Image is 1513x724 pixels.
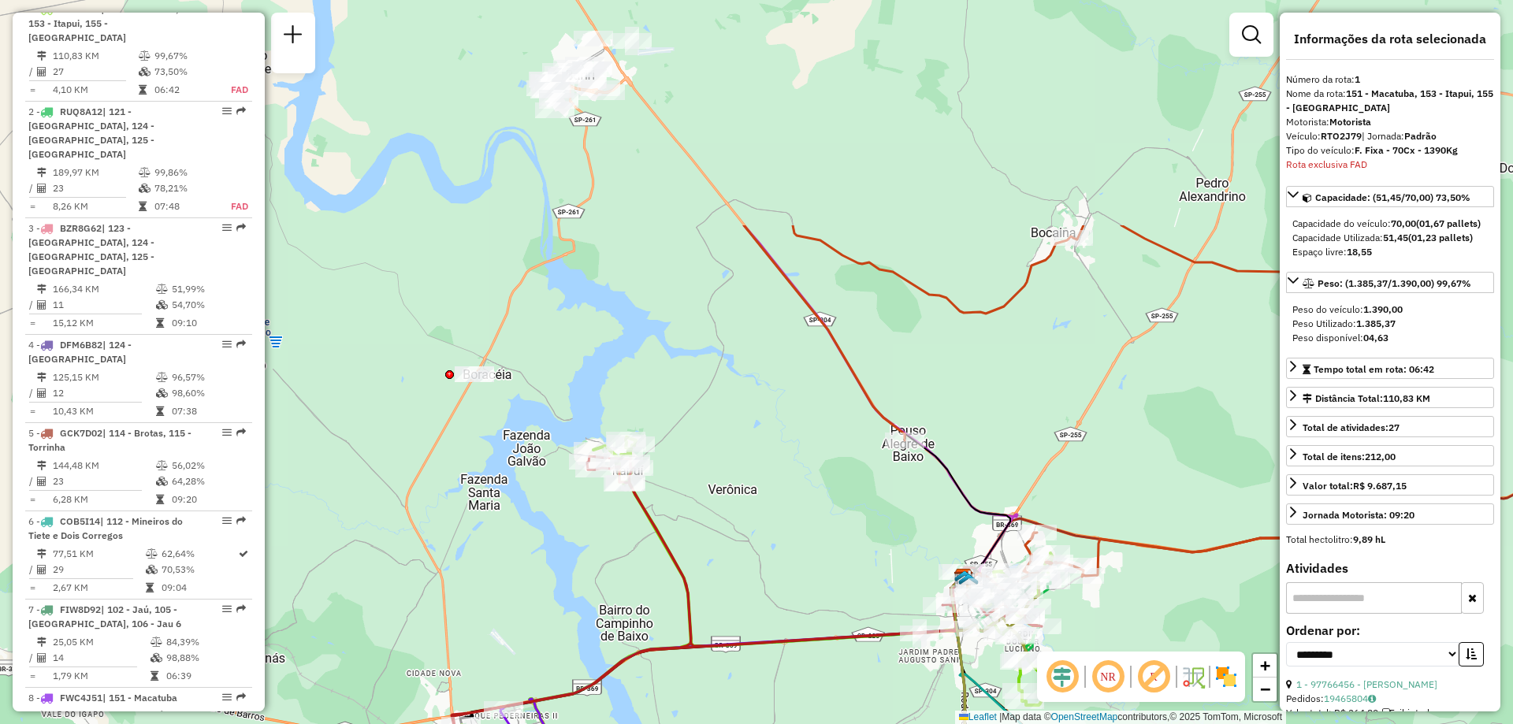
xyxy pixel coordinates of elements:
div: Rota exclusiva FAD [1286,158,1494,172]
div: Valor total: [1303,479,1407,493]
i: % de utilização da cubagem [156,477,168,486]
strong: 151 - Macatuba, 153 - Itapui, 155 - [GEOGRAPHIC_DATA] [1286,87,1493,113]
td: 189,97 KM [52,165,138,180]
td: = [28,580,36,596]
div: Capacidade: (51,45/70,00) 73,50% [1286,210,1494,265]
i: Distância Total [37,549,46,559]
td: 69,03% [171,708,246,724]
i: Total de Atividades [37,565,46,574]
td: 06:39 [165,668,245,684]
span: 8 - [28,692,177,704]
td: 98,88% [165,650,245,666]
td: 110,83 KM [52,48,138,64]
td: 09:20 [171,492,246,507]
td: 29 [52,562,145,577]
div: Total de itens: [1303,450,1396,464]
td: 166,34 KM [52,281,155,297]
i: Tempo total em rota [156,318,164,328]
i: Total de Atividades [37,300,46,310]
img: 640 UDC Light WCL Villa Carvalho [958,573,979,593]
i: % de utilização do peso [156,284,168,294]
span: | 123 - [GEOGRAPHIC_DATA], 124 - [GEOGRAPHIC_DATA], 125 - [GEOGRAPHIC_DATA] [28,222,154,277]
td: 96,57% [171,369,246,385]
i: Total de Atividades [37,184,46,193]
strong: R$ 9.687,15 [1353,480,1407,492]
div: Nome da rota: [1286,87,1494,115]
a: Distância Total:110,83 KM [1286,387,1494,408]
td: 70,53% [161,562,237,577]
div: Espaço livre: [1292,245,1488,259]
td: 144,48 KM [52,458,155,473]
td: FAD [215,82,249,98]
div: Veículo: [1286,129,1494,143]
i: Tempo total em rota [151,671,158,681]
i: Rota otimizada [239,549,248,559]
span: FWC4J51 [60,692,102,704]
td: 51,99% [171,281,246,297]
td: 56,02% [171,458,246,473]
a: Peso: (1.385,37/1.390,00) 99,67% [1286,272,1494,293]
span: | 102 - Jaú, 105 - [GEOGRAPHIC_DATA], 106 - Jau 6 [28,603,181,629]
div: Tipo do veículo: [1286,143,1494,158]
td: 99,86% [154,165,215,180]
span: | 151 - Macatuba, 153 - Itapui, 155 - [GEOGRAPHIC_DATA] [28,3,179,43]
em: Rota exportada [236,428,246,437]
td: = [28,315,36,331]
td: 8,26 KM [52,199,138,214]
span: RUQ8A12 [60,106,102,117]
i: Total de Atividades [37,388,46,398]
td: 07:38 [171,403,246,419]
span: 7 - [28,603,181,629]
strong: 18,55 [1347,246,1372,258]
i: Distância Total [37,168,46,177]
i: % de utilização do peso [151,637,162,647]
td: = [28,82,36,98]
span: Ocultar deslocamento [1043,658,1081,696]
div: Peso disponível: [1292,331,1488,345]
td: = [28,668,36,684]
span: − [1260,679,1270,699]
strong: 70,00 [1391,217,1416,229]
td: 103,20 KM [52,708,155,724]
span: Exibir todos [1382,707,1440,718]
td: / [28,385,36,401]
span: FIW8D92 [60,603,101,615]
td: 4,10 KM [52,82,138,98]
span: 4 - [28,339,132,365]
div: Total hectolitro: [1286,533,1494,547]
em: Opções [222,428,232,437]
span: Tempo total em rota: 06:42 [1314,363,1434,375]
span: 6 - [28,515,183,541]
i: Tempo total em rota [156,495,164,504]
i: Tempo total em rota [156,407,164,416]
strong: 1 [1355,73,1360,85]
td: 23 [52,473,155,489]
i: Distância Total [37,51,46,61]
strong: 04,63 [1363,332,1388,343]
img: Ponto de Apoio Fad [954,570,975,590]
div: Capacidade do veículo: [1292,217,1488,231]
td: 99,67% [154,48,215,64]
strong: 9,89 hL [1353,533,1385,545]
strong: 212,00 [1365,451,1396,462]
td: FAD [215,199,249,214]
span: RTO2J79 [60,3,101,15]
td: 14 [52,650,150,666]
i: Distância Total [37,711,46,721]
span: 110,83 KM [1383,392,1430,404]
strong: RTO2J79 [1321,130,1362,142]
a: Total de atividades:27 [1286,416,1494,437]
span: | 114 - Brotas, 115 - Torrinha [28,427,191,453]
a: Zoom in [1253,654,1277,678]
i: % de utilização da cubagem [139,184,151,193]
i: Total de Atividades [37,477,46,486]
i: % de utilização do peso [156,373,168,382]
span: BZR8G62 [60,222,102,234]
strong: Motorista [1329,116,1371,128]
a: OpenStreetMap [1051,711,1118,722]
em: Rota exportada [236,106,246,116]
td: / [28,64,36,80]
em: Rota exportada [236,516,246,525]
i: % de utilização da cubagem [156,388,168,398]
td: 2,67 KM [52,580,145,596]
